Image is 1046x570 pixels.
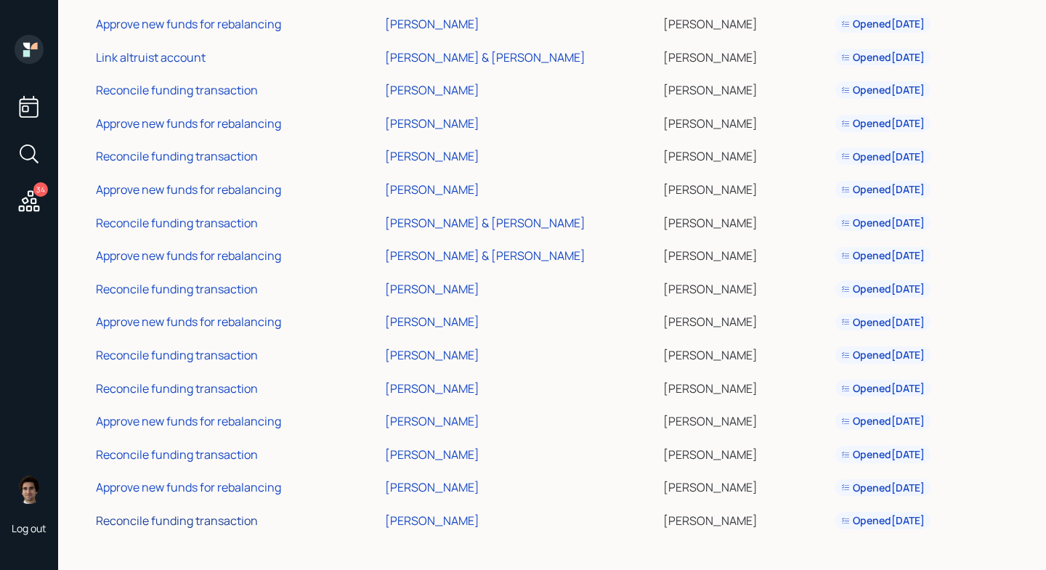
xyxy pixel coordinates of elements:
[841,513,925,528] div: Opened [DATE]
[841,83,925,97] div: Opened [DATE]
[33,182,48,197] div: 34
[385,148,479,164] div: [PERSON_NAME]
[841,182,925,197] div: Opened [DATE]
[841,447,925,462] div: Opened [DATE]
[385,447,479,463] div: [PERSON_NAME]
[385,115,479,131] div: [PERSON_NAME]
[385,347,479,363] div: [PERSON_NAME]
[96,248,281,264] div: Approve new funds for rebalancing
[841,348,925,362] div: Opened [DATE]
[660,469,832,502] td: [PERSON_NAME]
[660,237,832,270] td: [PERSON_NAME]
[96,215,258,231] div: Reconcile funding transaction
[660,71,832,105] td: [PERSON_NAME]
[660,336,832,370] td: [PERSON_NAME]
[385,16,479,32] div: [PERSON_NAME]
[841,481,925,495] div: Opened [DATE]
[385,380,479,396] div: [PERSON_NAME]
[385,413,479,429] div: [PERSON_NAME]
[385,182,479,198] div: [PERSON_NAME]
[660,171,832,204] td: [PERSON_NAME]
[96,115,281,131] div: Approve new funds for rebalancing
[660,502,832,535] td: [PERSON_NAME]
[96,513,258,529] div: Reconcile funding transaction
[841,282,925,296] div: Opened [DATE]
[660,436,832,469] td: [PERSON_NAME]
[660,105,832,138] td: [PERSON_NAME]
[841,150,925,164] div: Opened [DATE]
[96,380,258,396] div: Reconcile funding transaction
[385,215,585,231] div: [PERSON_NAME] & [PERSON_NAME]
[96,479,281,495] div: Approve new funds for rebalancing
[96,447,258,463] div: Reconcile funding transaction
[841,381,925,396] div: Opened [DATE]
[385,281,479,297] div: [PERSON_NAME]
[660,138,832,171] td: [PERSON_NAME]
[96,347,258,363] div: Reconcile funding transaction
[96,314,281,330] div: Approve new funds for rebalancing
[96,82,258,98] div: Reconcile funding transaction
[96,49,206,65] div: Link altruist account
[385,314,479,330] div: [PERSON_NAME]
[96,16,281,32] div: Approve new funds for rebalancing
[841,116,925,131] div: Opened [DATE]
[841,248,925,263] div: Opened [DATE]
[385,248,585,264] div: [PERSON_NAME] & [PERSON_NAME]
[12,521,46,535] div: Log out
[660,370,832,403] td: [PERSON_NAME]
[385,82,479,98] div: [PERSON_NAME]
[660,270,832,304] td: [PERSON_NAME]
[385,49,585,65] div: [PERSON_NAME] & [PERSON_NAME]
[15,475,44,504] img: harrison-schaefer-headshot-2.png
[385,479,479,495] div: [PERSON_NAME]
[96,182,281,198] div: Approve new funds for rebalancing
[96,281,258,297] div: Reconcile funding transaction
[96,413,281,429] div: Approve new funds for rebalancing
[660,38,832,72] td: [PERSON_NAME]
[96,148,258,164] div: Reconcile funding transaction
[660,5,832,38] td: [PERSON_NAME]
[841,414,925,428] div: Opened [DATE]
[841,50,925,65] div: Opened [DATE]
[660,204,832,237] td: [PERSON_NAME]
[660,304,832,337] td: [PERSON_NAME]
[841,315,925,330] div: Opened [DATE]
[841,216,925,230] div: Opened [DATE]
[385,513,479,529] div: [PERSON_NAME]
[841,17,925,31] div: Opened [DATE]
[660,402,832,436] td: [PERSON_NAME]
